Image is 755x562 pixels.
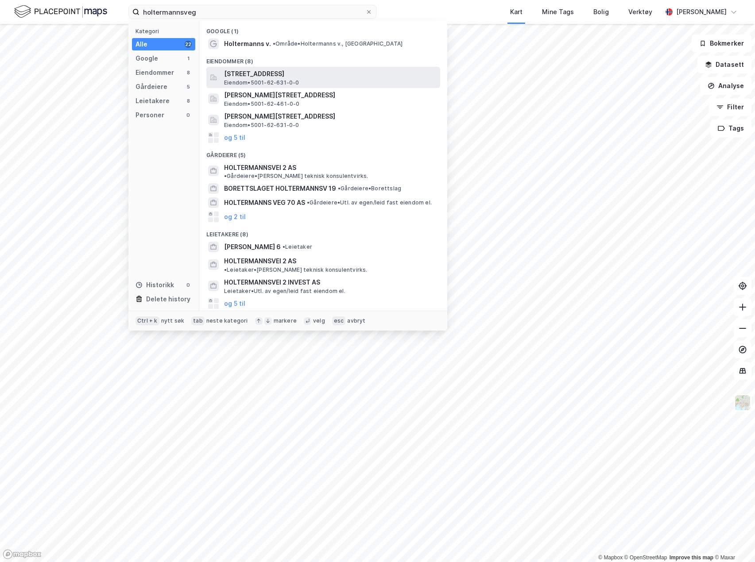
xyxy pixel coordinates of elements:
[542,7,574,17] div: Mine Tags
[136,28,195,35] div: Kategori
[199,145,447,161] div: Gårdeiere (5)
[283,243,285,250] span: •
[185,41,192,48] div: 22
[185,69,192,76] div: 8
[136,53,158,64] div: Google
[274,317,297,324] div: markere
[224,197,305,208] span: HOLTERMANNS VEG 70 AS
[136,110,164,120] div: Personer
[136,81,167,92] div: Gårdeiere
[224,298,245,309] button: og 5 til
[224,173,368,180] span: Gårdeiere • [PERSON_NAME] teknisk konsulentvirks.
[734,394,751,411] img: Z
[510,7,523,17] div: Kart
[224,266,368,273] span: Leietaker • [PERSON_NAME] teknisk konsulentvirks.
[283,243,312,250] span: Leietaker
[185,97,192,104] div: 8
[224,173,227,179] span: •
[224,256,296,266] span: HOLTERMANNSVEI 2 AS
[711,520,755,562] div: Kontrollprogram for chat
[139,5,365,19] input: Søk på adresse, matrikkel, gårdeiere, leietakere eller personer
[224,277,437,288] span: HOLTERMANNSVEI 2 INVEST AS
[307,199,310,206] span: •
[273,40,275,47] span: •
[185,112,192,119] div: 0
[191,316,205,325] div: tab
[347,317,365,324] div: avbryt
[676,7,727,17] div: [PERSON_NAME]
[332,316,346,325] div: esc
[224,183,336,194] span: BORETTSLAGET HOLTERMANNSV 19
[136,67,174,78] div: Eiendommer
[224,162,296,173] span: HOLTERMANNSVEI 2 AS
[338,185,341,192] span: •
[206,317,248,324] div: neste kategori
[224,111,437,122] span: [PERSON_NAME][STREET_ADDRESS]
[185,83,192,90] div: 5
[224,288,345,295] span: Leietaker • Utl. av egen/leid fast eiendom el.
[598,554,623,561] a: Mapbox
[185,55,192,62] div: 1
[185,281,192,289] div: 0
[224,69,437,79] span: [STREET_ADDRESS]
[136,39,147,50] div: Alle
[136,316,159,325] div: Ctrl + k
[624,554,667,561] a: OpenStreetMap
[224,38,271,49] span: Holtermanns v.
[307,199,432,206] span: Gårdeiere • Utl. av egen/leid fast eiendom el.
[224,122,299,129] span: Eiendom • 5001-62-631-0-0
[711,520,755,562] iframe: Chat Widget
[709,98,751,116] button: Filter
[273,40,403,47] span: Område • Holtermanns v., [GEOGRAPHIC_DATA]
[224,132,245,143] button: og 5 til
[14,4,107,19] img: logo.f888ab2527a4732fd821a326f86c7f29.svg
[670,554,713,561] a: Improve this map
[199,51,447,67] div: Eiendommer (8)
[146,294,190,304] div: Delete history
[224,79,299,86] span: Eiendom • 5001-62-631-0-0
[593,7,609,17] div: Bolig
[313,317,325,324] div: velg
[199,21,447,37] div: Google (1)
[692,35,751,52] button: Bokmerker
[697,56,751,73] button: Datasett
[700,77,751,95] button: Analyse
[224,242,281,252] span: [PERSON_NAME] 6
[199,224,447,240] div: Leietakere (8)
[224,100,300,108] span: Eiendom • 5001-62-461-0-0
[161,317,185,324] div: nytt søk
[710,119,751,137] button: Tags
[3,549,42,559] a: Mapbox homepage
[628,7,652,17] div: Verktøy
[136,280,174,290] div: Historikk
[136,96,170,106] div: Leietakere
[338,185,401,192] span: Gårdeiere • Borettslag
[224,266,227,273] span: •
[224,90,437,100] span: [PERSON_NAME][STREET_ADDRESS]
[224,212,246,222] button: og 2 til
